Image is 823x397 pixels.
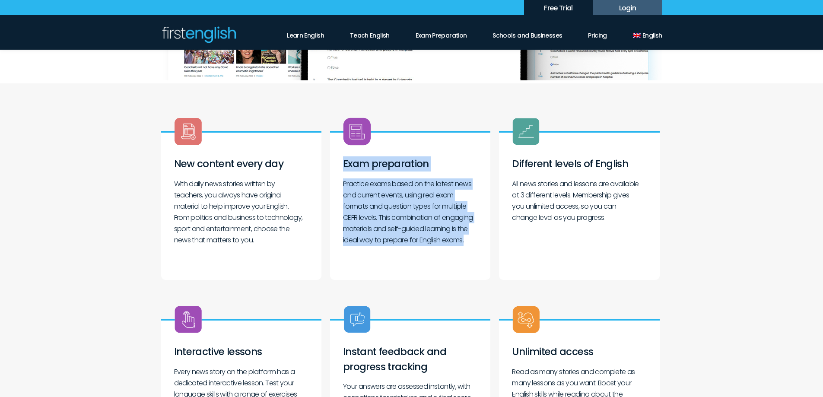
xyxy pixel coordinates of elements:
[174,118,202,146] img: first-english-learn-new-content.png
[174,148,308,172] h3: New content every day
[174,178,308,246] p: With daily news stories written by teachers, you always have original material to help improve yo...
[174,305,202,333] img: first-english-learn-interactive-lessons.png
[343,118,371,146] img: first-english-teach-lesson-plans.png
[642,32,662,39] span: English
[343,305,371,333] img: first-english-learn-instant-feedback.png
[174,336,308,359] h3: Interactive lessons
[512,118,540,146] img: first-english-learn-different-levels.png
[343,148,477,172] h3: Exam preparation
[588,26,607,40] a: Pricing
[343,336,477,374] h3: Instant feedback and progress tracking
[633,26,662,40] a: English
[287,26,324,40] a: Learn English
[350,26,390,40] a: Teach English
[493,26,562,40] a: Schools and Businesses
[512,178,646,223] p: All news stories and lessons are available at 3 different levels. Membership gives you unlimited ...
[512,305,540,333] img: first-english-learn-unlimited-access.png
[512,148,646,172] h3: Different levels of English
[416,26,467,40] a: Exam Preparation
[343,178,477,246] p: Practice exams based on the latest news and current events, using real exam formats and question ...
[512,336,646,359] h3: Unlimited access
